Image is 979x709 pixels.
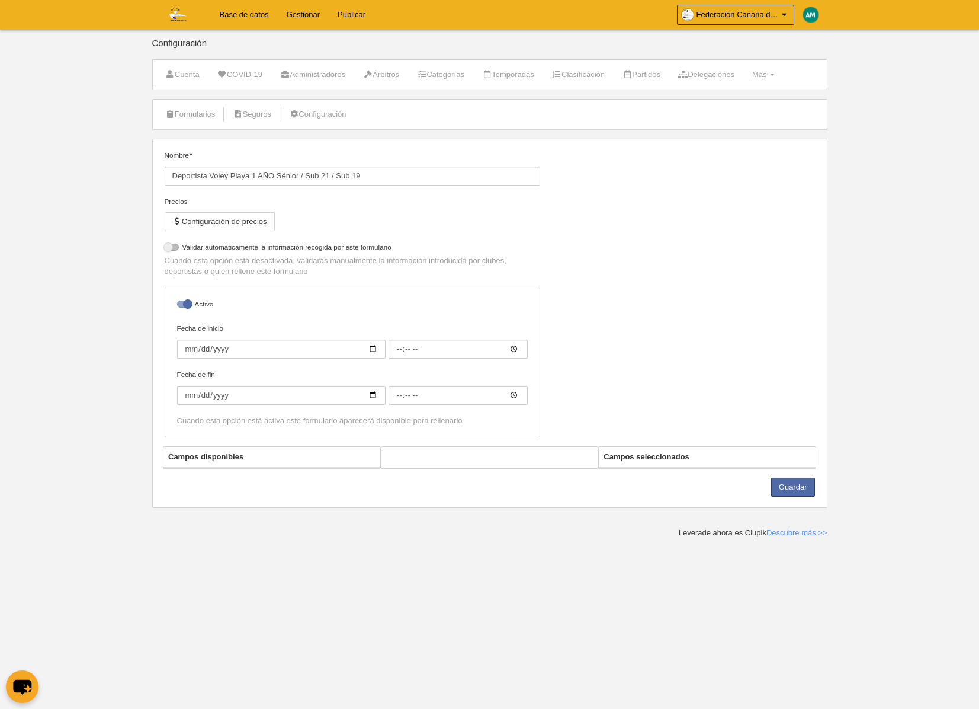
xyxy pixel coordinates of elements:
a: Formularios [159,106,222,123]
a: Configuración [283,106,352,123]
a: Más [746,66,781,84]
a: COVID-19 [211,66,269,84]
label: Fecha de inicio [177,323,528,359]
span: Federación Canaria de Voleibol [696,9,779,21]
div: Cuando esta opción está activa este formulario aparecerá disponible para rellenarlo [177,416,528,426]
a: Administradores [274,66,352,84]
input: Fecha de fin [389,386,528,405]
span: Más [752,70,767,79]
a: Partidos [616,66,667,84]
a: Cuenta [159,66,206,84]
a: Delegaciones [672,66,741,84]
label: Fecha de fin [177,369,528,405]
button: chat-button [6,670,38,703]
img: Federación Canaria de Voleibol [152,7,201,21]
button: Configuración de precios [165,212,275,231]
p: Cuando esta opción está desactivada, validarás manualmente la información introducida por clubes,... [165,256,540,277]
a: Federación Canaria de Voleibol [677,5,794,25]
input: Fecha de inicio [177,340,386,359]
i: Obligatorio [189,152,192,156]
th: Campos seleccionados [599,447,816,468]
div: Configuración [152,39,827,59]
div: Leverade ahora es Clupik [679,528,827,538]
button: Guardar [771,478,815,497]
input: Nombre [165,167,540,186]
a: Categorías [410,66,471,84]
img: OaKdMG7jwavG.30x30.jpg [682,9,694,21]
input: Fecha de inicio [389,340,528,359]
a: Seguros [226,106,278,123]
a: Temporadas [476,66,541,84]
a: Descubre más >> [766,528,827,537]
label: Nombre [165,150,540,186]
a: Clasificación [545,66,611,84]
label: Validar automáticamente la información recogida por este formulario [165,242,540,256]
input: Fecha de fin [177,386,386,405]
img: c2l6ZT0zMHgzMCZmcz05JnRleHQ9QU0mYmc9MDA4OTdi.png [803,7,818,23]
label: Activo [177,299,528,312]
div: Precios [165,196,540,207]
a: Árbitros [357,66,406,84]
th: Campos disponibles [163,447,380,468]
